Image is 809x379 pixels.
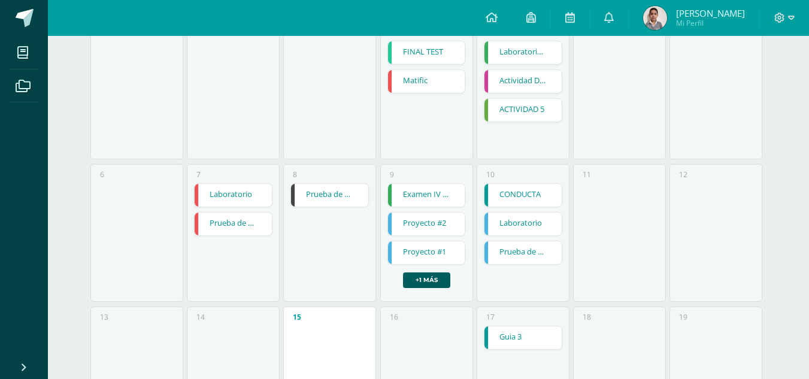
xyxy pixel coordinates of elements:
[679,312,687,322] div: 19
[390,312,398,322] div: 16
[484,183,562,207] div: CONDUCTA | Tarea
[387,41,466,65] div: FINAL TEST | Tarea
[195,184,272,207] a: Laboratorio
[388,241,465,264] a: Proyecto #1
[194,212,272,236] div: Prueba de Logro | Tarea
[291,184,368,207] a: Prueba de Logro
[403,272,450,288] a: +1 más
[583,169,591,180] div: 11
[484,41,562,64] a: Laboratorio IV unidad
[293,169,297,180] div: 8
[484,326,562,350] div: Guia 3 | Tarea
[484,70,562,93] a: Actividad Deportiva y Artística
[293,312,301,322] div: 15
[679,169,687,180] div: 12
[583,312,591,322] div: 18
[484,213,562,235] a: Laboratorio
[484,326,562,349] a: Guia 3
[484,41,562,65] div: Laboratorio IV unidad | Tarea
[100,169,104,180] div: 6
[387,69,466,93] div: Matific | Tarea
[388,41,465,64] a: FINAL TEST
[484,99,562,122] a: ACTIVIDAD 5
[388,213,465,235] a: Proyecto #2
[484,241,562,265] div: Prueba de Logro | Tarea
[100,312,108,322] div: 13
[290,183,369,207] div: Prueba de Logro | Tarea
[388,70,465,93] a: Matific
[196,312,205,322] div: 14
[388,184,465,207] a: Examen IV unidad
[196,169,201,180] div: 7
[194,183,272,207] div: Laboratorio | Tarea
[676,7,745,19] span: [PERSON_NAME]
[195,213,272,235] a: Prueba de Logro
[387,212,466,236] div: Proyecto #2 | Tarea
[387,241,466,265] div: Proyecto #1 | Tarea
[484,241,562,264] a: Prueba de Logro
[484,98,562,122] div: ACTIVIDAD 5 | Tarea
[484,212,562,236] div: Laboratorio | Tarea
[486,312,495,322] div: 17
[390,169,394,180] div: 9
[387,183,466,207] div: Examen IV unidad | Tarea
[643,6,667,30] img: 039f93d856924df978b5e4499597bd80.png
[484,184,562,207] a: CONDUCTA
[484,69,562,93] div: Actividad Deportiva y Artística | Tarea
[676,18,745,28] span: Mi Perfil
[486,169,495,180] div: 10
